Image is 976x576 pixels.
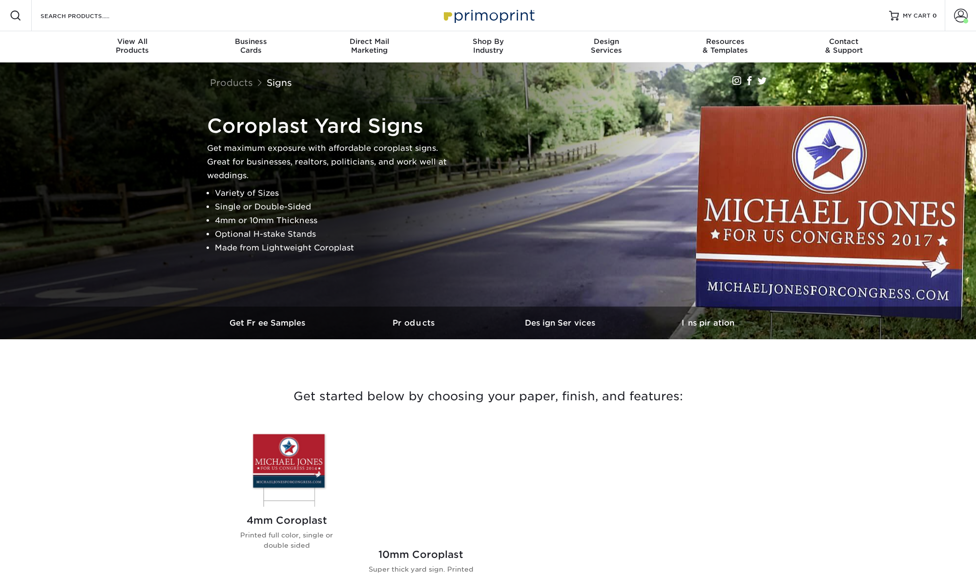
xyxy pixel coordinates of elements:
[215,241,451,255] li: Made from Lightweight Coroplast
[207,114,451,138] h1: Coroplast Yard Signs
[210,77,253,88] a: Products
[215,200,451,214] li: Single or Double-Sided
[267,77,292,88] a: Signs
[73,31,192,62] a: View AllProducts
[191,31,310,62] a: BusinessCards
[933,12,937,19] span: 0
[785,37,903,55] div: & Support
[310,37,429,46] span: Direct Mail
[785,31,903,62] a: Contact& Support
[231,530,342,550] p: Printed full color, single or double sided
[195,307,342,339] a: Get Free Samples
[547,37,666,55] div: Services
[635,307,781,339] a: Inspiration
[310,31,429,62] a: Direct MailMarketing
[73,37,192,46] span: View All
[215,227,451,241] li: Optional H-stake Stands
[635,318,781,328] h3: Inspiration
[40,10,135,21] input: SEARCH PRODUCTS.....
[366,549,477,560] h2: 10mm Coroplast
[429,31,547,62] a: Shop ByIndustry
[666,31,785,62] a: Resources& Templates
[73,37,192,55] div: Products
[215,214,451,227] li: 4mm or 10mm Thickness
[195,318,342,328] h3: Get Free Samples
[207,142,451,183] p: Get maximum exposure with affordable coroplast signs. Great for businesses, realtors, politicians...
[439,5,537,26] img: Primoprint
[191,37,310,55] div: Cards
[903,12,931,20] span: MY CART
[547,31,666,62] a: DesignServices
[666,37,785,55] div: & Templates
[215,186,451,200] li: Variety of Sizes
[547,37,666,46] span: Design
[429,37,547,46] span: Shop By
[231,430,342,507] img: 4mm Coroplast Signs
[785,37,903,46] span: Contact
[203,374,774,418] h3: Get started below by choosing your paper, finish, and features:
[666,37,785,46] span: Resources
[231,514,342,526] h2: 4mm Coroplast
[191,37,310,46] span: Business
[429,37,547,55] div: Industry
[310,37,429,55] div: Marketing
[488,318,635,328] h3: Design Services
[342,318,488,328] h3: Products
[342,307,488,339] a: Products
[366,430,477,541] img: 10mm Coroplast Signs
[488,307,635,339] a: Design Services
